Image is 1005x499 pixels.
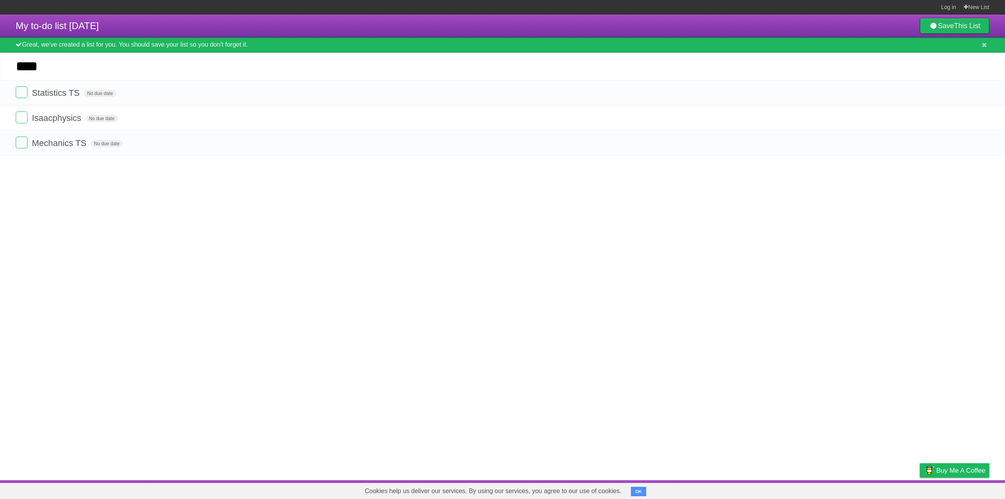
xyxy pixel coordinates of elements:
span: My to-do list [DATE] [16,20,99,31]
a: Terms [883,482,900,497]
a: Suggest a feature [940,482,989,497]
span: No due date [84,90,116,97]
span: Cookies help us deliver our services. By using our services, you agree to our use of cookies. [357,483,629,499]
span: Buy me a coffee [936,464,985,477]
span: Isaacphysics [32,113,83,123]
a: Buy me a coffee [920,463,989,478]
label: Done [16,86,27,98]
span: Statistics TS [32,88,82,98]
span: No due date [86,115,117,122]
span: No due date [91,140,122,147]
img: Buy me a coffee [924,464,934,477]
a: Privacy [910,482,930,497]
a: About [815,482,832,497]
button: OK [631,487,646,496]
label: Done [16,137,27,148]
label: Done [16,111,27,123]
b: This List [954,22,980,30]
a: Developers [841,482,873,497]
a: SaveThis List [920,18,989,34]
span: Mechanics TS [32,138,88,148]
